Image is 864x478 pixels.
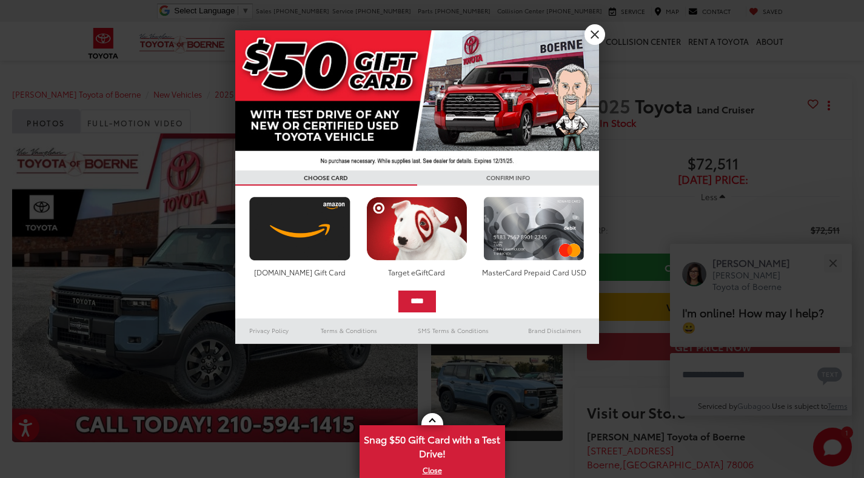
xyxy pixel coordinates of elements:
[480,197,588,261] img: mastercard.png
[246,197,353,261] img: amazoncard.png
[246,267,353,277] div: [DOMAIN_NAME] Gift Card
[417,170,599,186] h3: CONFIRM INFO
[235,170,417,186] h3: CHOOSE CARD
[363,197,471,261] img: targetcard.png
[303,323,395,338] a: Terms & Conditions
[235,30,599,170] img: 42635_top_851395.jpg
[363,267,471,277] div: Target eGiftCard
[361,426,504,463] span: Snag $50 Gift Card with a Test Drive!
[235,323,303,338] a: Privacy Policy
[396,323,511,338] a: SMS Terms & Conditions
[480,267,588,277] div: MasterCard Prepaid Card USD
[511,323,599,338] a: Brand Disclaimers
